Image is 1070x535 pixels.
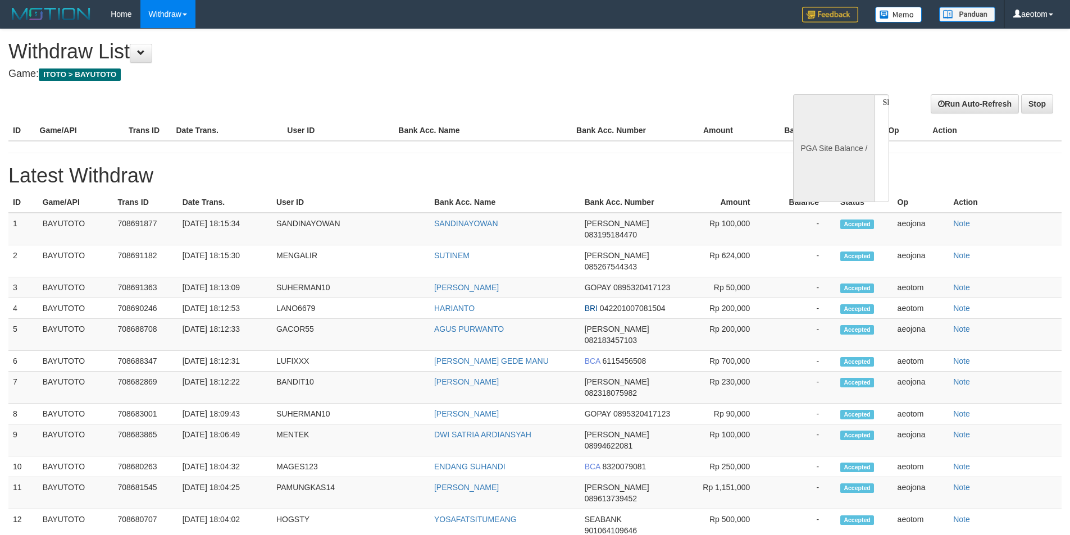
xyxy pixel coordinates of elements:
[178,456,272,477] td: [DATE] 18:04:32
[767,424,836,456] td: -
[585,336,637,345] span: 082183457103
[939,7,995,22] img: panduan.png
[434,377,499,386] a: [PERSON_NAME]
[113,351,178,372] td: 708688347
[767,477,836,509] td: -
[434,430,531,439] a: DWI SATRIA ARDIANSYAH
[793,94,874,202] div: PGA Site Balance /
[802,7,858,22] img: Feedback.jpg
[750,120,831,141] th: Balance
[178,213,272,245] td: [DATE] 18:15:34
[603,356,646,365] span: 6115456508
[434,304,475,313] a: HARIANTO
[767,372,836,404] td: -
[113,424,178,456] td: 708683865
[178,351,272,372] td: [DATE] 18:12:31
[840,431,874,440] span: Accepted
[113,319,178,351] td: 708688708
[39,68,121,81] span: ITOTO > BAYUTOTO
[585,441,633,450] span: 08994622081
[893,477,949,509] td: aeojona
[840,483,874,493] span: Accepted
[680,319,767,351] td: Rp 200,000
[434,251,470,260] a: SUTINEM
[38,277,113,298] td: BAYUTOTO
[893,424,949,456] td: aeojona
[113,213,178,245] td: 708691877
[893,456,949,477] td: aeotom
[585,409,611,418] span: GOPAY
[603,462,646,471] span: 8320079081
[178,372,272,404] td: [DATE] 18:12:22
[430,192,580,213] th: Bank Acc. Name
[680,404,767,424] td: Rp 90,000
[893,213,949,245] td: aeojona
[893,245,949,277] td: aeojona
[767,277,836,298] td: -
[840,283,874,293] span: Accepted
[928,120,1062,141] th: Action
[840,515,874,525] span: Accepted
[8,404,38,424] td: 8
[613,409,670,418] span: 0895320417123
[38,477,113,509] td: BAYUTOTO
[585,462,600,471] span: BCA
[178,477,272,509] td: [DATE] 18:04:25
[8,477,38,509] td: 11
[767,351,836,372] td: -
[178,404,272,424] td: [DATE] 18:09:43
[38,192,113,213] th: Game/API
[585,377,649,386] span: [PERSON_NAME]
[767,245,836,277] td: -
[585,219,649,228] span: [PERSON_NAME]
[8,372,38,404] td: 7
[8,424,38,456] td: 9
[585,483,649,492] span: [PERSON_NAME]
[767,319,836,351] td: -
[680,245,767,277] td: Rp 624,000
[272,277,430,298] td: SUHERMAN10
[434,515,517,524] a: YOSAFATSITUMEANG
[272,404,430,424] td: SUHERMAN10
[680,424,767,456] td: Rp 100,000
[767,213,836,245] td: -
[8,298,38,319] td: 4
[171,120,283,141] th: Date Trans.
[434,483,499,492] a: [PERSON_NAME]
[585,262,637,271] span: 085267544343
[178,298,272,319] td: [DATE] 18:12:53
[272,245,430,277] td: MENGALIR
[113,192,178,213] th: Trans ID
[8,192,38,213] th: ID
[953,462,970,471] a: Note
[434,324,504,333] a: AGUS PURWANTO
[38,213,113,245] td: BAYUTOTO
[434,462,506,471] a: ENDANG SUHANDI
[580,192,680,213] th: Bank Acc. Number
[840,304,874,314] span: Accepted
[8,351,38,372] td: 6
[893,404,949,424] td: aeotom
[113,277,178,298] td: 708691363
[434,283,499,292] a: [PERSON_NAME]
[272,424,430,456] td: MENTEK
[434,356,549,365] a: [PERSON_NAME] GEDE MANU
[893,277,949,298] td: aeotom
[113,477,178,509] td: 708681545
[661,120,749,141] th: Amount
[8,164,1062,187] h1: Latest Withdraw
[8,40,702,63] h1: Withdraw List
[585,251,649,260] span: [PERSON_NAME]
[875,7,922,22] img: Button%20Memo.svg
[585,388,637,397] span: 082318075982
[38,319,113,351] td: BAYUTOTO
[8,213,38,245] td: 1
[38,404,113,424] td: BAYUTOTO
[585,324,649,333] span: [PERSON_NAME]
[113,245,178,277] td: 708691182
[35,120,124,141] th: Game/API
[113,298,178,319] td: 708690246
[953,283,970,292] a: Note
[680,456,767,477] td: Rp 250,000
[178,245,272,277] td: [DATE] 18:15:30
